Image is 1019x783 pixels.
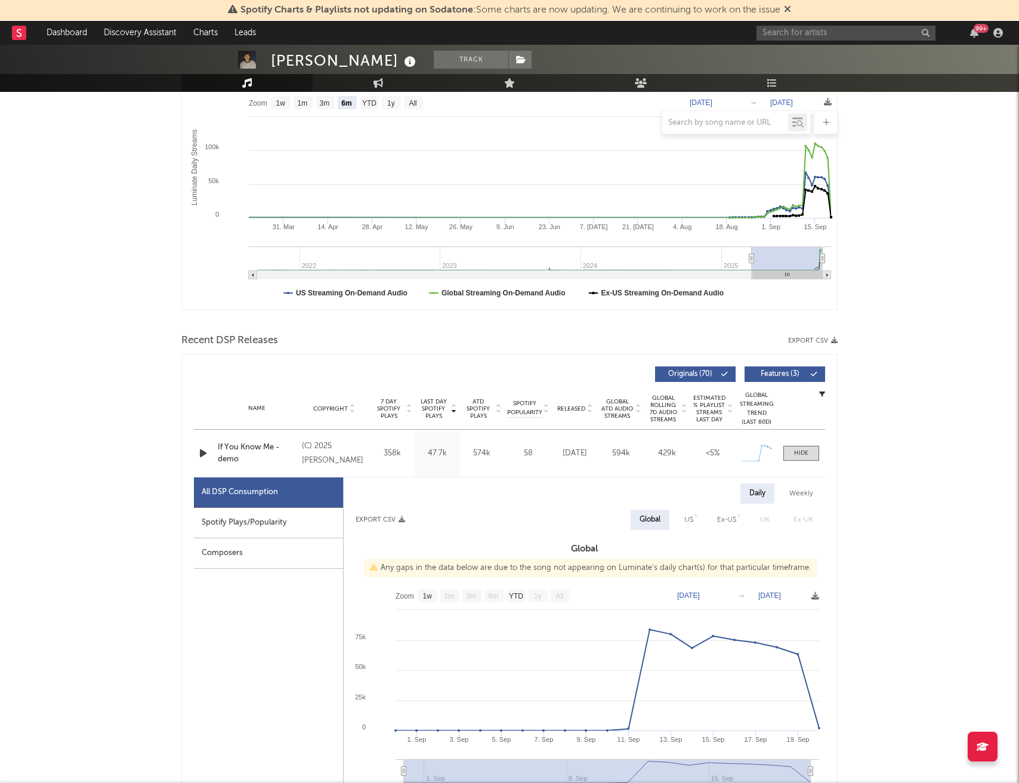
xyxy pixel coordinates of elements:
div: Weekly [780,483,822,504]
text: 28. Apr [362,223,382,230]
text: Luminate Daily Streams [190,130,199,205]
text: 1y [534,592,542,600]
text: 0 [215,211,219,218]
div: All DSP Consumption [194,477,343,508]
text: 6m [341,99,351,107]
text: YTD [509,592,523,600]
text: 14. Apr [317,223,338,230]
text: Zoom [396,592,414,600]
text: 1w [276,99,286,107]
span: : Some charts are now updating. We are continuing to work on the issue [240,5,780,15]
div: Name [218,404,296,413]
input: Search by song name or URL [662,118,788,128]
input: Search for artists [756,26,935,41]
text: 1y [387,99,395,107]
text: US Streaming On-Demand Audio [296,289,407,297]
button: Export CSV [788,337,838,344]
text: All [409,99,416,107]
span: Last Day Spotify Plays [418,398,449,420]
text: 0 [362,723,366,730]
text: → [738,591,745,600]
span: Global ATD Audio Streams [601,398,634,420]
text: 23. Jun [539,223,560,230]
span: Spotify Popularity [507,399,542,417]
text: 7. [DATE] [580,223,608,230]
text: 1. Sep [761,223,780,230]
text: 9. Jun [496,223,514,230]
a: If You Know Me - demo [218,442,296,465]
div: Ex-US [717,513,736,527]
text: YTD [362,99,376,107]
div: 47.7k [418,448,456,460]
text: 1. Sep [407,736,427,743]
div: 99 + [974,24,989,33]
button: 99+ [970,28,978,38]
a: Discovery Assistant [95,21,185,45]
text: 1m [298,99,308,107]
text: 50k [355,663,366,670]
div: 429k [647,448,687,460]
text: 1w [423,592,433,600]
div: <5% [693,448,733,460]
text: 7. Sep [535,736,554,743]
text: 5. Sep [492,736,511,743]
div: Global [640,513,660,527]
button: Export CSV [356,516,405,523]
text: 12. May [405,223,429,230]
div: Global Streaming Trend (Last 60D) [739,391,774,427]
text: 13. Sep [660,736,683,743]
svg: Luminate Daily Consumption [182,70,837,309]
div: Daily [740,483,774,504]
button: Track [434,51,508,69]
text: 11. Sep [617,736,640,743]
span: 7 Day Spotify Plays [373,398,404,420]
div: 58 [507,448,549,460]
span: Spotify Charts & Playlists not updating on Sodatone [240,5,473,15]
text: 6m [489,592,499,600]
span: Recent DSP Releases [181,334,278,348]
text: 25k [355,693,366,701]
text: 15. Sep [804,223,827,230]
text: 15. Sep [702,736,725,743]
text: 18. Aug [715,223,737,230]
div: All DSP Consumption [202,485,278,500]
span: Dismiss [784,5,791,15]
div: [DATE] [555,448,595,460]
text: 31. Mar [273,223,295,230]
span: Released [557,405,585,412]
text: 21. [DATE] [622,223,654,230]
text: 100k [205,143,219,150]
text: 9. Sep [577,736,596,743]
button: Features(3) [745,366,825,382]
text: → [750,98,757,107]
text: 3m [467,592,477,600]
text: 1m [444,592,455,600]
span: Features ( 3 ) [752,371,807,378]
a: Leads [226,21,264,45]
text: 50k [208,177,219,184]
text: [DATE] [690,98,712,107]
text: 3m [320,99,330,107]
div: Composers [194,538,343,569]
span: Estimated % Playlist Streams Last Day [693,394,725,423]
text: [DATE] [770,98,793,107]
text: 26. May [449,223,473,230]
div: Any gaps in the data below are due to the song not appearing on Luminate's daily chart(s) for tha... [364,559,817,577]
text: Global Streaming On-Demand Audio [441,289,566,297]
span: Copyright [313,405,348,412]
button: Originals(70) [655,366,736,382]
span: Originals ( 70 ) [663,371,718,378]
h3: Global [344,542,825,556]
div: (C) 2025 [PERSON_NAME] [302,439,367,468]
a: Charts [185,21,226,45]
text: 17. Sep [745,736,767,743]
a: Dashboard [38,21,95,45]
div: 574k [462,448,501,460]
div: Spotify Plays/Popularity [194,508,343,538]
div: 594k [601,448,641,460]
text: [DATE] [677,591,700,600]
div: 358k [373,448,412,460]
span: ATD Spotify Plays [462,398,494,420]
text: 4. Aug [673,223,691,230]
